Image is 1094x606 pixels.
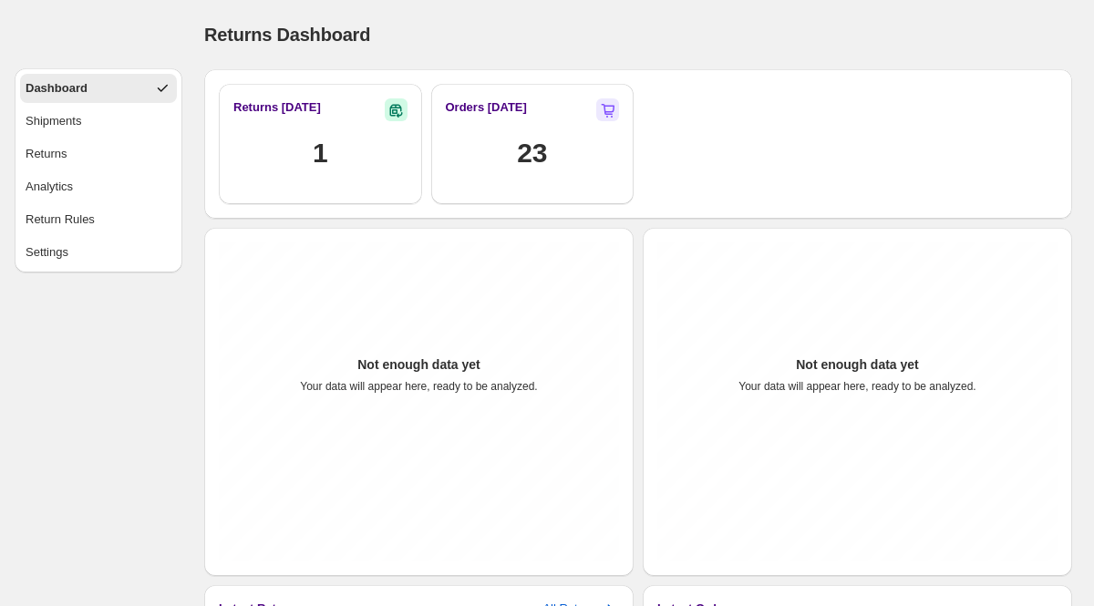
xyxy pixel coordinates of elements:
[446,98,527,117] h2: Orders [DATE]
[26,112,81,130] div: Shipments
[26,243,68,262] div: Settings
[26,178,73,196] div: Analytics
[204,25,370,45] span: Returns Dashboard
[20,139,177,169] button: Returns
[26,211,95,229] div: Return Rules
[313,135,327,171] h1: 1
[20,205,177,234] button: Return Rules
[26,145,67,163] div: Returns
[20,107,177,136] button: Shipments
[20,238,177,267] button: Settings
[20,172,177,201] button: Analytics
[26,79,88,98] div: Dashboard
[517,135,547,171] h1: 23
[20,74,177,103] button: Dashboard
[233,98,321,117] h3: Returns [DATE]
